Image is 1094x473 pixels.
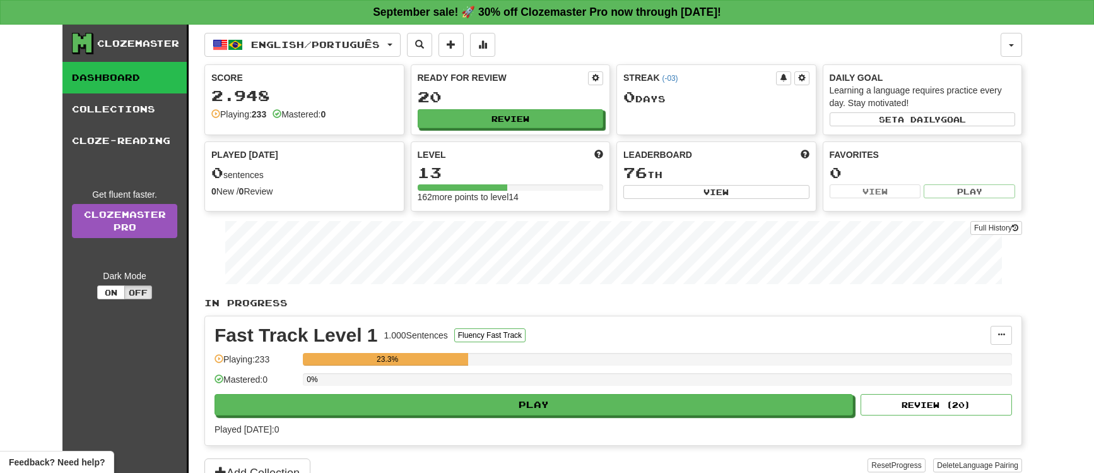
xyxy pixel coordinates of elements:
[321,109,326,119] strong: 0
[623,71,776,84] div: Streak
[204,297,1022,309] p: In Progress
[868,458,925,472] button: ResetProgress
[9,456,105,469] span: Open feedback widget
[830,165,1016,181] div: 0
[830,148,1016,161] div: Favorites
[211,108,266,121] div: Playing:
[830,84,1016,109] div: Learning a language requires practice every day. Stay motivated!
[830,184,921,198] button: View
[623,165,809,181] div: th
[623,185,809,199] button: View
[62,93,187,125] a: Collections
[470,33,495,57] button: More stats
[438,33,464,57] button: Add sentence to collection
[72,188,177,201] div: Get fluent faster.
[418,109,604,128] button: Review
[211,165,397,181] div: sentences
[62,62,187,93] a: Dashboard
[594,148,603,161] span: Score more points to level up
[662,74,678,83] a: (-03)
[215,353,297,374] div: Playing: 233
[418,71,589,84] div: Ready for Review
[252,109,266,119] strong: 233
[211,185,397,198] div: New / Review
[97,285,125,299] button: On
[861,394,1012,416] button: Review (20)
[418,89,604,105] div: 20
[454,328,526,342] button: Fluency Fast Track
[898,115,941,124] span: a daily
[72,204,177,238] a: ClozemasterPro
[830,112,1016,126] button: Seta dailygoal
[891,461,922,470] span: Progress
[623,89,809,105] div: Day s
[211,164,223,181] span: 0
[830,71,1016,84] div: Daily Goal
[62,125,187,157] a: Cloze-Reading
[273,108,326,121] div: Mastered:
[211,71,397,84] div: Score
[204,33,401,57] button: English/Português
[239,186,244,196] strong: 0
[970,221,1022,235] button: Full History
[418,165,604,181] div: 13
[924,184,1015,198] button: Play
[211,88,397,104] div: 2.948
[418,148,446,161] span: Level
[623,148,692,161] span: Leaderboard
[933,458,1022,472] button: DeleteLanguage Pairing
[211,148,278,161] span: Played [DATE]
[418,191,604,203] div: 162 more points to level 14
[97,37,179,50] div: Clozemaster
[623,88,635,105] span: 0
[215,326,378,345] div: Fast Track Level 1
[623,164,647,181] span: 76
[801,148,809,161] span: This week in points, UTC
[72,270,177,282] div: Dark Mode
[307,353,468,366] div: 23.3%
[384,329,448,342] div: 1.000 Sentences
[124,285,152,299] button: Off
[215,373,297,394] div: Mastered: 0
[959,461,1018,470] span: Language Pairing
[211,186,216,196] strong: 0
[373,6,721,18] strong: September sale! 🚀 30% off Clozemaster Pro now through [DATE]!
[215,424,279,434] span: Played [DATE]: 0
[215,394,853,416] button: Play
[407,33,432,57] button: Search sentences
[251,39,380,50] span: English / Português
